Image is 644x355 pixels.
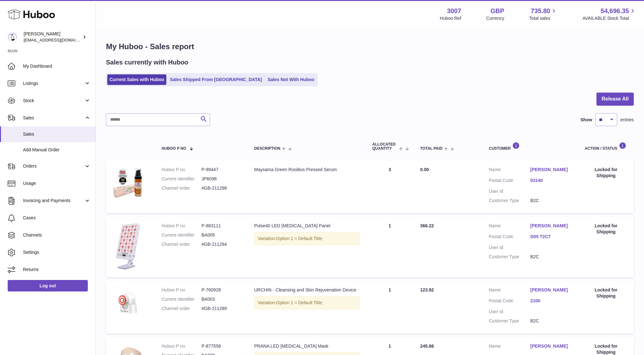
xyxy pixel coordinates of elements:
[529,7,557,21] a: 735.80 Total sales
[620,117,634,123] span: entries
[162,167,201,173] dt: Huboo P no
[162,296,201,302] dt: Current identifier
[489,318,530,324] dt: Customer Type
[254,287,360,293] div: URCHIN - Cleansing and Skin Rejuvenation Device
[489,223,530,230] dt: Name
[162,223,201,229] dt: Huboo P no
[530,343,572,349] a: [PERSON_NAME]
[162,185,201,191] dt: Channel order
[254,147,280,151] span: Description
[447,7,461,15] strong: 3007
[107,74,166,85] a: Current Sales with Huboo
[106,58,188,67] h2: Sales currently with Huboo
[168,74,264,85] a: Sales Shipped From [GEOGRAPHIC_DATA]
[162,241,201,247] dt: Channel order
[489,254,530,260] dt: Customer Type
[530,177,572,184] a: 03140
[23,267,91,273] span: Returns
[489,188,530,194] dt: User Id
[201,306,241,312] dd: #GB-211289
[8,32,17,42] img: bevmay@maysama.com
[8,280,88,291] a: Log out
[23,63,91,69] span: My Dashboard
[276,236,323,241] span: Option 1 = Default Title;
[420,167,429,172] span: 0.00
[112,223,144,270] img: 30071705049774.JPG
[23,232,91,238] span: Channels
[582,15,636,21] span: AVAILABLE Stock Total
[489,234,530,241] dt: Postal Code
[201,296,241,302] dd: BA003
[254,167,360,173] div: Maysama Green Rooibos Pressed Serum
[254,223,360,229] div: Pulse40 LED [MEDICAL_DATA] Panel
[24,37,94,42] span: [EMAIL_ADDRESS][DOMAIN_NAME]
[530,234,572,240] a: D05 T2C7
[489,142,572,151] div: Customer
[489,245,530,251] dt: User Id
[585,167,627,179] div: Locked for Shipping
[601,7,629,15] span: 54,696.35
[530,223,572,229] a: [PERSON_NAME]
[596,93,634,106] button: Release All
[489,298,530,306] dt: Postal Code
[23,198,84,204] span: Invoicing and Payments
[489,287,530,295] dt: Name
[531,7,550,15] span: 735.80
[265,74,316,85] a: Sales Not With Huboo
[366,160,414,213] td: 3
[420,344,434,349] span: 245.66
[201,232,241,238] dd: BA005
[489,198,530,204] dt: Customer Type
[23,98,84,104] span: Stock
[201,176,241,182] dd: JP6098
[162,287,201,293] dt: Huboo P no
[530,318,572,324] dd: B2C
[276,300,323,305] span: Option 1 = Default Title;
[580,117,592,123] label: Show
[201,167,241,173] dd: P-99447
[420,223,434,228] span: 366.22
[254,343,360,349] div: PRANA LED [MEDICAL_DATA] Mask
[201,241,241,247] dd: #GB-211294
[201,185,241,191] dd: #GB-211298
[489,167,530,174] dt: Name
[23,115,84,121] span: Sales
[254,296,360,309] div: Variation:
[420,287,434,292] span: 123.92
[372,142,398,151] span: ALLOCATED Quantity
[162,232,201,238] dt: Current identifier
[112,287,144,319] img: 30071684503818.jpg
[486,15,504,21] div: Currency
[582,7,636,21] a: 54,696.35 AVAILABLE Stock Total
[489,343,530,351] dt: Name
[585,287,627,299] div: Locked for Shipping
[201,287,241,293] dd: P-760928
[112,167,144,199] img: 30071627552388.png
[23,80,84,87] span: Listings
[162,306,201,312] dt: Channel order
[366,216,414,278] td: 1
[24,31,81,43] div: [PERSON_NAME]
[490,7,504,15] strong: GBP
[530,167,572,173] a: [PERSON_NAME]
[23,215,91,221] span: Cases
[23,131,91,137] span: Sales
[420,147,443,151] span: Total paid
[106,42,634,52] h1: My Huboo - Sales report
[201,223,241,229] dd: P-883111
[585,142,627,151] div: Action / Status
[23,147,91,153] span: Add Manual Order
[440,15,461,21] div: Huboo Ref
[254,232,360,245] div: Variation:
[366,281,414,334] td: 1
[489,177,530,185] dt: Postal Code
[529,15,557,21] span: Total sales
[162,147,186,151] span: Huboo P no
[162,343,201,349] dt: Huboo P no
[201,343,241,349] dd: P-877556
[530,287,572,293] a: [PERSON_NAME]
[530,254,572,260] dd: B2C
[23,163,84,169] span: Orders
[489,309,530,315] dt: User Id
[23,249,91,255] span: Settings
